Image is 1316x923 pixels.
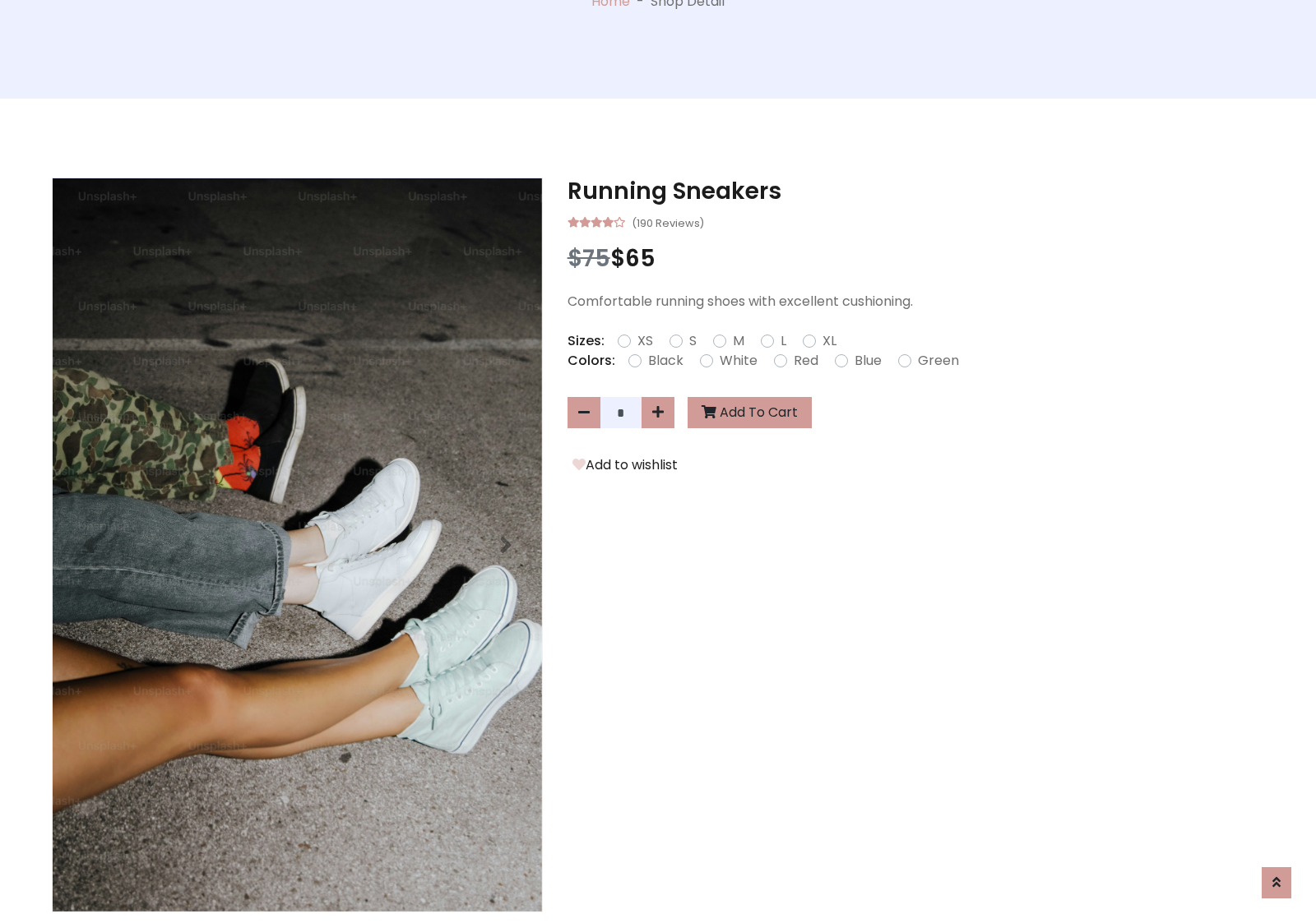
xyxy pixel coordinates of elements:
img: Image [53,178,542,911]
label: White [720,351,758,371]
span: 65 [625,242,656,275]
label: S [689,331,697,351]
p: Sizes: [568,331,605,351]
h3: Running Sneakers [568,178,1264,205]
button: Add to wishlist [568,455,683,476]
p: Colors: [568,351,615,371]
label: Black [648,351,683,371]
p: Comfortable running shoes with excellent cushioning. [568,292,1264,312]
label: XL [822,331,836,351]
span: $75 [568,242,610,275]
label: XS [637,331,653,351]
label: Green [918,351,959,371]
label: Red [794,351,818,371]
label: M [733,331,744,351]
label: Blue [855,351,882,371]
label: L [781,331,786,351]
h3: $ [568,245,1264,273]
small: (190 Reviews) [632,212,704,232]
button: Add To Cart [688,397,812,428]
